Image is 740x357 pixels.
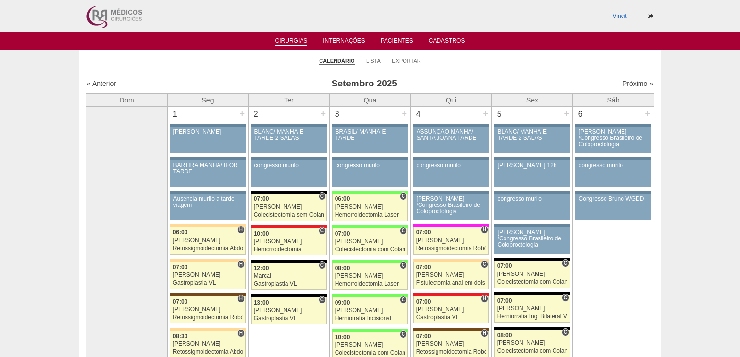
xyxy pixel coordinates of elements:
div: 1 [168,107,183,121]
th: Sex [492,93,573,106]
div: Gastroplastia VL [416,314,487,321]
div: + [481,107,489,119]
div: Key: Aviso [413,157,489,160]
span: Consultório [319,261,326,269]
div: Key: Brasil [332,294,408,297]
a: C 12:00 Marcal Gastroplastia VL [251,263,327,290]
div: Key: Blanc [494,258,570,261]
span: Hospital [237,260,245,268]
div: Key: Aviso [251,157,327,160]
div: Retossigmoidectomia Abdominal VL [173,245,243,252]
span: 06:00 [335,195,350,202]
span: 07:00 [416,298,431,305]
a: H 07:00 [PERSON_NAME] Retossigmoidectomia Robótica [170,296,246,323]
div: Gastroplastia VL [173,280,243,286]
a: congresso murilo [251,160,327,187]
span: 06:00 [173,229,188,236]
div: [PERSON_NAME] [416,238,487,244]
div: 3 [330,107,345,121]
th: Seg [168,93,249,106]
th: Ter [249,93,330,106]
div: congresso murilo [579,162,648,169]
a: C 13:00 [PERSON_NAME] Gastroplastia VL [251,297,327,324]
a: Calendário [319,57,354,65]
div: Key: Brasil [332,329,408,332]
div: [PERSON_NAME] [416,272,487,278]
span: Hospital [481,226,488,234]
span: Consultório [400,261,407,269]
div: BARTIRA MANHÃ/ IFOR TARDE [173,162,243,175]
div: [PERSON_NAME] [497,271,568,277]
div: Key: Aviso [413,124,489,127]
span: Hospital [237,295,245,303]
div: Colecistectomia com Colangiografia VL [335,350,405,356]
a: BARTIRA MANHÃ/ IFOR TARDE [170,160,246,187]
a: C 06:00 [PERSON_NAME] Hemorroidectomia Laser [332,194,408,221]
a: Cirurgias [275,37,308,46]
th: Qua [330,93,411,106]
div: Key: Aviso [170,124,246,127]
div: BRASIL/ MANHÃ E TARDE [336,129,405,141]
span: 13:00 [254,299,269,306]
i: Sair [648,13,653,19]
span: 09:00 [335,299,350,306]
div: Key: Aviso [494,224,570,227]
a: Cadastros [429,37,465,47]
span: Consultório [400,192,407,200]
a: BRASIL/ MANHÃ E TARDE [332,127,408,153]
div: Key: Aviso [413,191,489,194]
div: [PERSON_NAME] [335,273,405,279]
a: BLANC/ MANHÃ E TARDE 2 SALAS [494,127,570,153]
a: Vincit [613,13,627,19]
span: Consultório [400,330,407,338]
a: C 07:00 [PERSON_NAME] Colecistectomia com Colangiografia VL [332,228,408,255]
a: C 08:00 [PERSON_NAME] Hemorroidectomia Laser [332,263,408,290]
a: H 06:00 [PERSON_NAME] Retossigmoidectomia Abdominal VL [170,227,246,255]
div: Key: Assunção [251,225,327,228]
div: Key: Brasil [332,225,408,228]
div: Key: Brasil [332,191,408,194]
a: C 07:00 [PERSON_NAME] Herniorrafia Ing. Bilateral VL [494,295,570,323]
div: [PERSON_NAME] /Congresso Brasileiro de Coloproctologia [579,129,648,148]
div: [PERSON_NAME] /Congresso Brasileiro de Coloproctologia [498,229,567,249]
div: 6 [573,107,588,121]
div: [PERSON_NAME] [335,238,405,245]
div: congresso murilo [417,162,486,169]
div: Key: Aviso [170,157,246,160]
div: Colecistectomia com Colangiografia VL [497,348,568,354]
th: Qui [411,93,492,106]
div: Retossigmoidectomia Robótica [173,314,243,321]
div: Colecistectomia com Colangiografia VL [335,246,405,253]
span: 07:00 [497,262,512,269]
div: + [400,107,408,119]
span: 07:00 [416,264,431,271]
div: Key: Bartira [170,259,246,262]
span: 07:00 [254,195,269,202]
a: BLANC/ MANHÃ E TARDE 2 SALAS [251,127,327,153]
div: 5 [492,107,507,121]
div: Key: Aviso [251,124,327,127]
div: + [319,107,327,119]
div: Hemorroidectomia Laser [335,281,405,287]
div: Hemorroidectomia Laser [335,212,405,218]
div: Key: Aviso [575,157,651,160]
div: [PERSON_NAME] [254,238,324,245]
span: Consultório [562,259,569,267]
div: ASSUNÇÃO MANHÃ/ SANTA JOANA TARDE [417,129,486,141]
a: Ausencia murilo a tarde viagem [170,194,246,220]
a: [PERSON_NAME] [170,127,246,153]
span: Consultório [319,227,326,235]
span: Hospital [237,329,245,337]
div: Key: Aviso [575,191,651,194]
div: Key: Aviso [494,124,570,127]
div: BLANC/ MANHÃ E TARDE 2 SALAS [254,129,324,141]
a: congresso murilo [575,160,651,187]
h3: Setembro 2025 [223,77,506,91]
div: 4 [411,107,426,121]
div: [PERSON_NAME] [416,306,487,313]
a: Próximo » [622,80,653,87]
a: congresso murilo [494,194,570,220]
a: [PERSON_NAME] /Congresso Brasileiro de Coloproctologia [575,127,651,153]
a: Pacientes [381,37,413,47]
div: Fistulectomia anal em dois tempos [416,280,487,286]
